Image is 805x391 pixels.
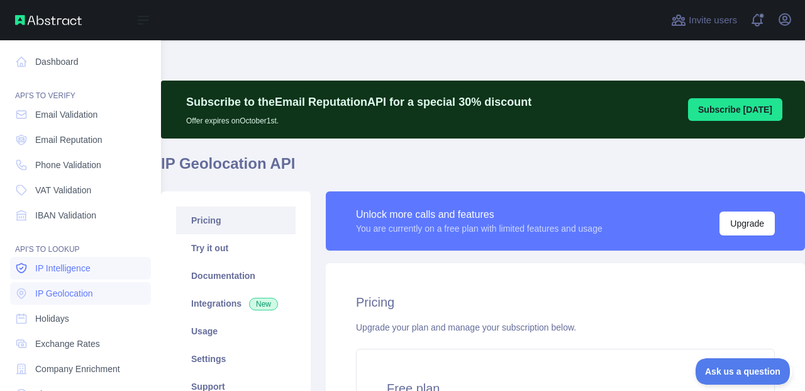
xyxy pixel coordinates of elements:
[15,15,82,25] img: Abstract API
[176,207,296,234] a: Pricing
[10,282,151,305] a: IP Geolocation
[10,257,151,280] a: IP Intelligence
[35,337,100,350] span: Exchange Rates
[10,358,151,380] a: Company Enrichment
[10,103,151,126] a: Email Validation
[669,10,740,30] button: Invite users
[10,307,151,330] a: Holidays
[186,111,531,126] p: Offer expires on October 1st.
[35,108,97,121] span: Email Validation
[10,229,151,254] div: API'S TO LOOKUP
[356,207,602,222] div: Unlock more calls and features
[35,287,93,300] span: IP Geolocation
[249,298,278,310] span: New
[176,290,296,317] a: Integrations New
[176,262,296,290] a: Documentation
[719,212,775,235] button: Upgrade
[10,332,151,355] a: Exchange Rates
[35,159,101,171] span: Phone Validation
[35,262,91,275] span: IP Intelligence
[10,154,151,176] a: Phone Validation
[10,204,151,227] a: IBAN Validation
[688,98,782,121] button: Subscribe [DATE]
[176,345,296,373] a: Settings
[689,13,737,28] span: Invite users
[35,133,103,146] span: Email Reputation
[10,128,151,151] a: Email Reputation
[10,76,151,101] div: API'S TO VERIFY
[186,93,531,111] p: Subscribe to the Email Reputation API for a special 30 % discount
[356,321,775,334] div: Upgrade your plan and manage your subscription below.
[35,312,69,325] span: Holidays
[35,363,120,375] span: Company Enrichment
[356,293,775,311] h2: Pricing
[161,154,805,184] h1: IP Geolocation API
[35,184,91,196] span: VAT Validation
[35,209,96,222] span: IBAN Validation
[10,50,151,73] a: Dashboard
[10,179,151,201] a: VAT Validation
[176,234,296,262] a: Try it out
[356,222,602,235] div: You are currently on a free plan with limited features and usage
[176,317,296,345] a: Usage
[696,358,792,385] iframe: Toggle Customer Support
